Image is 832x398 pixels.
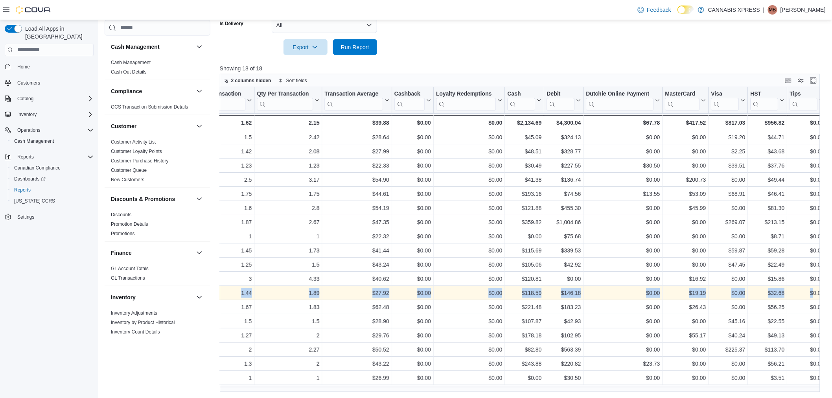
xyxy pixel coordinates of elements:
button: Customer [111,122,193,130]
div: Maggie Baillargeon [768,5,777,15]
div: $0.00 [436,133,503,142]
a: Feedback [635,2,674,18]
div: 2.8 [257,203,319,213]
button: Catalog [14,94,37,103]
a: Customer Activity List [111,139,156,144]
div: $22.33 [324,161,389,170]
p: CANNABIS XPRESS [708,5,760,15]
span: Customers [14,78,94,88]
span: Customer Purchase History [111,157,169,164]
div: 1 [184,232,252,241]
a: Cash Management [111,59,151,65]
div: 1.25 [184,260,252,269]
div: $200.73 [665,175,706,184]
span: Home [14,62,94,72]
div: $0.00 [394,161,431,170]
div: 2.08 [257,147,319,156]
div: HST [750,90,778,110]
div: $0.00 [665,133,706,142]
span: Sort fields [286,77,307,84]
div: Debit [547,90,574,110]
div: 2.42 [257,133,319,142]
div: $43.68 [750,147,784,156]
div: Tips [790,90,817,110]
a: Inventory Count Details [111,329,160,334]
div: $0.00 [665,232,706,241]
div: Dutchie Online Payment [586,90,653,98]
div: $136.74 [547,175,581,184]
a: Promotions [111,230,135,236]
div: Finance [105,263,210,286]
div: $46.41 [750,189,784,199]
div: $30.50 [586,161,660,170]
button: Discounts & Promotions [195,194,204,203]
div: $417.52 [665,118,706,127]
label: Is Delivery [220,20,243,27]
button: Inventory [2,109,97,120]
div: $120.81 [507,274,541,284]
div: $0.00 [665,161,706,170]
h3: Finance [111,249,132,256]
div: $0.00 [711,232,745,241]
div: $0.00 [436,232,503,241]
div: $359.82 [507,217,541,227]
div: $43.24 [324,260,389,269]
span: Home [17,64,30,70]
div: $0.00 [436,246,503,255]
div: 1.5 [184,133,252,142]
button: Reports [8,184,97,195]
div: $0.00 [711,203,745,213]
div: Cashback [394,90,424,98]
button: Finance [111,249,193,256]
button: Customers [2,77,97,88]
p: Showing 18 of 18 [220,64,826,72]
span: Settings [14,212,94,222]
div: 1.87 [184,217,252,227]
div: Items Per Transaction [184,90,245,110]
div: $455.30 [547,203,581,213]
span: OCS Transaction Submission Details [111,103,188,110]
div: $0.00 [790,246,824,255]
button: Cashback [394,90,431,110]
a: New Customers [111,177,144,182]
div: $0.00 [436,118,502,127]
button: Keyboard shortcuts [784,76,793,85]
button: Transaction Average [324,90,389,110]
div: $0.00 [665,147,706,156]
div: $339.53 [547,246,581,255]
div: 1.42 [184,147,252,156]
div: $45.09 [507,133,541,142]
button: Discounts & Promotions [111,195,193,203]
a: Settings [14,212,37,222]
span: Discounts [111,211,132,217]
div: $0.00 [547,274,581,284]
div: Transaction Average [324,90,383,110]
button: Debit [547,90,581,110]
span: Reports [11,185,94,195]
div: $0.00 [394,260,431,269]
button: HST [750,90,784,110]
div: $67.78 [586,118,660,127]
span: Customers [17,80,40,86]
div: $27.99 [324,147,389,156]
div: Items Per Transaction [184,90,245,98]
span: Cash Out Details [111,68,147,75]
a: Cash Management [11,136,57,146]
div: $0.00 [394,147,431,156]
div: $213.15 [750,217,784,227]
span: Canadian Compliance [11,163,94,173]
div: 1.45 [184,246,252,255]
span: Reports [17,154,34,160]
div: $0.00 [665,217,706,227]
button: Export [283,39,328,55]
span: [US_STATE] CCRS [14,198,55,204]
span: Dashboards [11,174,94,184]
div: $328.77 [547,147,581,156]
div: $0.00 [790,189,824,199]
button: Inventory [195,292,204,302]
span: Cash Management [11,136,94,146]
a: GL Transactions [111,275,145,280]
button: Finance [195,248,204,257]
span: Inventory [17,111,37,118]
